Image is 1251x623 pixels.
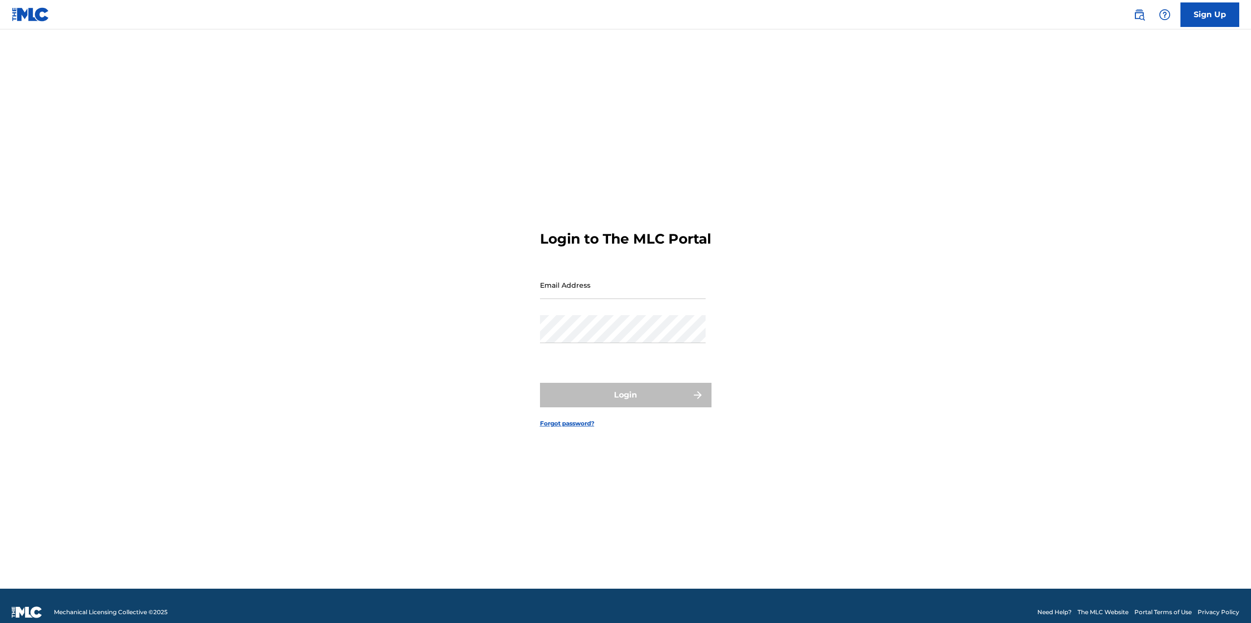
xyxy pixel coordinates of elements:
a: Portal Terms of Use [1134,608,1192,617]
a: Privacy Policy [1198,608,1239,617]
span: Mechanical Licensing Collective © 2025 [54,608,168,617]
div: Help [1155,5,1175,25]
a: Public Search [1129,5,1149,25]
img: search [1133,9,1145,21]
img: MLC Logo [12,7,49,22]
img: help [1159,9,1171,21]
a: Need Help? [1037,608,1072,617]
a: Sign Up [1180,2,1239,27]
h3: Login to The MLC Portal [540,230,711,248]
a: Forgot password? [540,419,594,428]
a: The MLC Website [1078,608,1128,617]
img: logo [12,606,42,618]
